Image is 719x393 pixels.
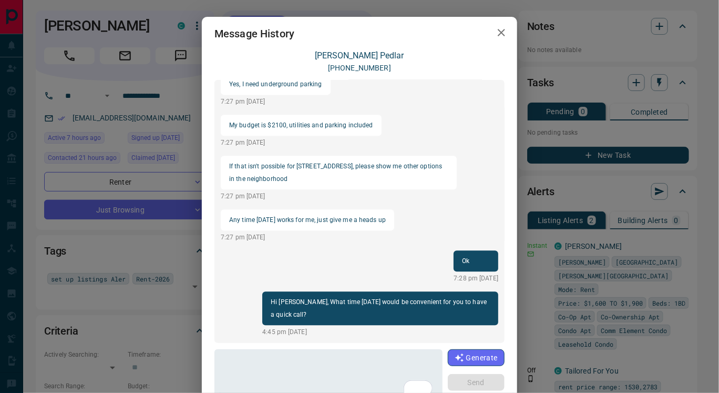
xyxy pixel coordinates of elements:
p: 4:45 pm [DATE] [262,327,498,337]
p: Hi [PERSON_NAME], What time [DATE] would be convenient for you to have a quick call? [271,296,490,321]
a: [PERSON_NAME] Pedlar [315,51,404,61]
p: 7:27 pm [DATE] [221,138,382,147]
button: Generate [448,349,505,366]
p: Any time [DATE] works for me, just give me a heads up [229,214,386,226]
p: 7:27 pm [DATE] [221,97,331,106]
p: Ok [462,255,490,267]
p: [PHONE_NUMBER] [328,63,391,74]
p: 7:27 pm [DATE] [221,233,394,242]
p: If that isn't possible for [STREET_ADDRESS], please show me other options in the neighborhood [229,160,448,185]
h2: Message History [202,17,307,51]
p: 7:28 pm [DATE] [454,274,498,283]
p: 7:27 pm [DATE] [221,192,457,201]
p: Yes, I need underground parking [229,78,322,90]
p: My budget is $2100, utilities and parking included [229,119,373,132]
